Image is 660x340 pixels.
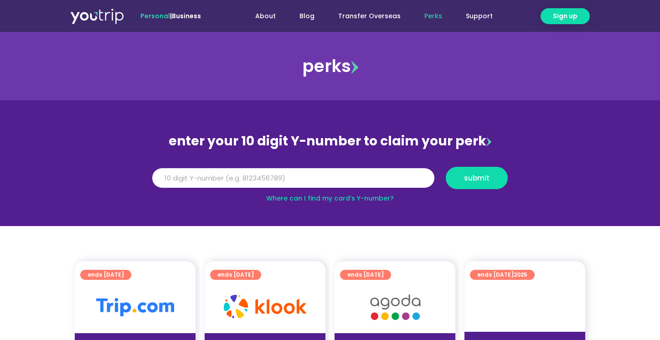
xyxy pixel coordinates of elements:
[140,11,170,21] span: Personal
[553,11,577,21] span: Sign up
[88,270,124,280] span: ends [DATE]
[243,8,288,25] a: About
[470,270,535,280] a: ends [DATE]2025
[288,8,326,25] a: Blog
[514,271,527,278] span: 2025
[140,11,201,21] span: |
[326,8,412,25] a: Transfer Overseas
[541,8,590,24] a: Sign up
[266,194,394,203] a: Where can I find my card’s Y-number?
[226,8,505,25] nav: Menu
[340,270,391,280] a: ends [DATE]
[464,175,490,181] span: submit
[412,8,454,25] a: Perks
[172,11,201,21] a: Business
[148,129,512,153] div: enter your 10 digit Y-number to claim your perk
[80,270,131,280] a: ends [DATE]
[210,270,261,280] a: ends [DATE]
[217,270,254,280] span: ends [DATE]
[152,168,434,188] input: 10 digit Y-number (e.g. 8123456789)
[347,270,384,280] span: ends [DATE]
[477,270,527,280] span: ends [DATE]
[446,167,508,189] button: submit
[454,8,505,25] a: Support
[152,167,508,196] form: Y Number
